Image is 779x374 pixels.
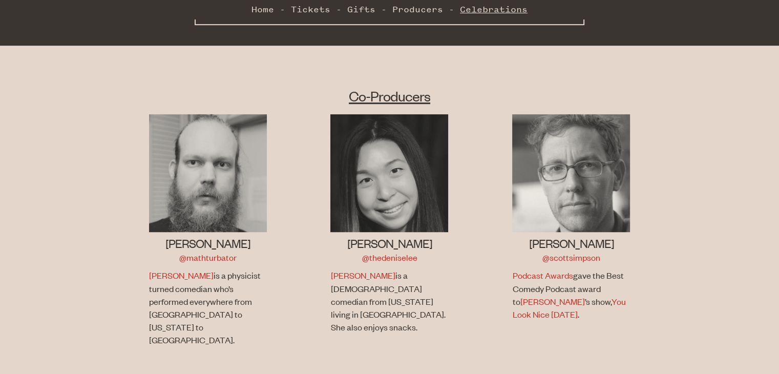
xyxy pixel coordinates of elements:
[512,269,627,321] p: gave the Best Comedy Podcast award to ’s show, .
[149,269,214,281] a: [PERSON_NAME]
[362,252,417,263] a: @thedeniselee
[149,235,267,251] h3: [PERSON_NAME]
[512,114,630,232] img: Scott Simpson
[542,252,600,263] a: @scottsimpson
[512,296,625,320] a: You Look Nice [DATE]
[330,114,448,232] img: Denise Lee
[512,269,573,281] a: Podcast Awards
[330,269,395,281] a: [PERSON_NAME]
[179,252,237,263] a: @mathturbator
[330,269,446,334] p: is a [DEMOGRAPHIC_DATA] comedian from [US_STATE] living in [GEOGRAPHIC_DATA]. She also enjoys sna...
[520,296,584,307] a: [PERSON_NAME]
[117,87,662,105] h2: Co-Producers
[149,269,264,346] p: is a physicist turned comedian who’s performed everywhere from [GEOGRAPHIC_DATA] to [US_STATE] to...
[330,235,448,251] h3: [PERSON_NAME]
[512,235,630,251] h3: [PERSON_NAME]
[149,114,267,232] img: Jon Allen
